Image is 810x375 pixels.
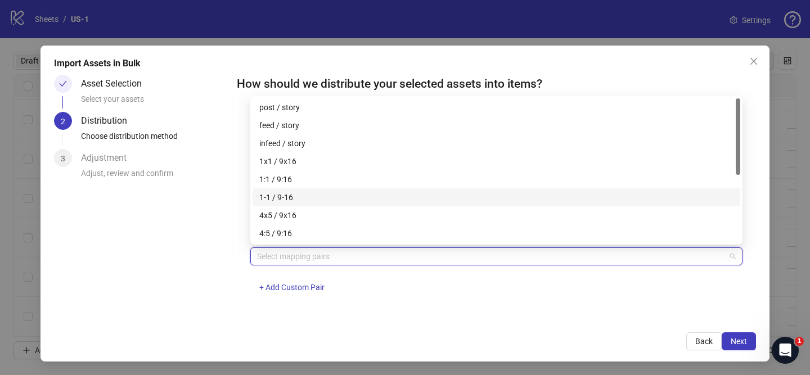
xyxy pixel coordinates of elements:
div: Asset Selection [81,75,151,93]
span: close [749,57,758,66]
span: Next [731,337,747,346]
div: 1x1 / 9x16 [253,152,740,170]
button: Back [686,332,722,350]
div: 1-1 / 9-16 [259,191,733,204]
div: Distribution [81,112,136,130]
span: check [59,80,67,88]
span: 3 [61,154,65,163]
button: Next [722,332,756,350]
button: Close [745,52,763,70]
div: Import Assets in Bulk [54,57,756,70]
div: 4x5 / 9x16 [253,206,740,224]
span: 2 [61,117,65,126]
div: Adjust, review and confirm [81,167,227,186]
div: feed / story [253,116,740,134]
div: infeed / story [253,134,740,152]
div: Select your assets [81,93,227,112]
div: post / story [259,101,733,114]
div: Choose distribution method [81,130,227,149]
div: post / story [253,98,740,116]
div: 1-1 / 9-16 [253,188,740,206]
div: 4:5 / 9:16 [253,224,740,242]
div: infeed / story [259,137,733,150]
h2: How should we distribute your selected assets into items? [237,75,756,93]
div: 1:1 / 9:16 [253,170,740,188]
div: 4:5 / 9:16 [259,227,733,240]
div: Adjustment [81,149,136,167]
span: + Add Custom Pair [259,283,325,292]
span: Back [695,337,713,346]
div: 1:1 / 9:16 [259,173,733,186]
div: 1x1 / 9x16 [259,155,733,168]
div: feed / story [259,119,733,132]
button: + Add Custom Pair [250,279,334,297]
iframe: Intercom live chat [772,337,799,364]
span: 1 [795,337,804,346]
div: 4x5 / 9x16 [259,209,733,222]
